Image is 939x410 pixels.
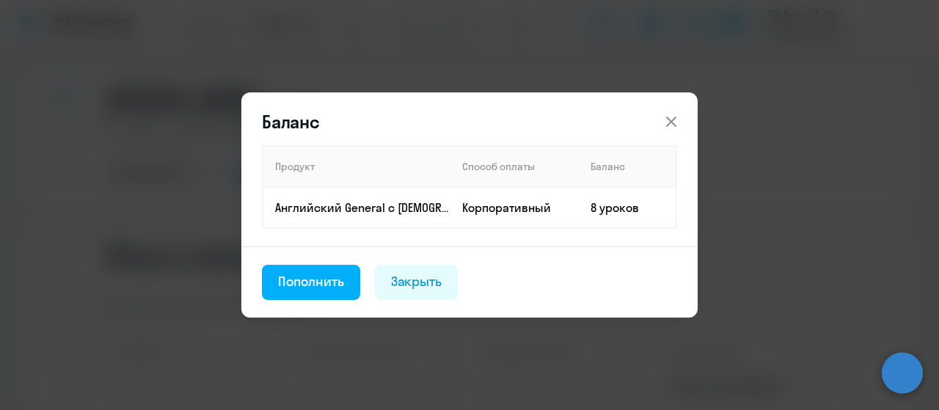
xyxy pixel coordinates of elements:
p: Английский General с [DEMOGRAPHIC_DATA] преподавателем [275,199,450,216]
th: Баланс [579,146,676,187]
td: 8 уроков [579,187,676,228]
header: Баланс [241,110,698,133]
th: Продукт [263,146,450,187]
button: Пополнить [262,265,360,300]
div: Закрыть [391,272,442,291]
th: Способ оплаты [450,146,579,187]
div: Пополнить [278,272,344,291]
button: Закрыть [375,265,458,300]
td: Корпоративный [450,187,579,228]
